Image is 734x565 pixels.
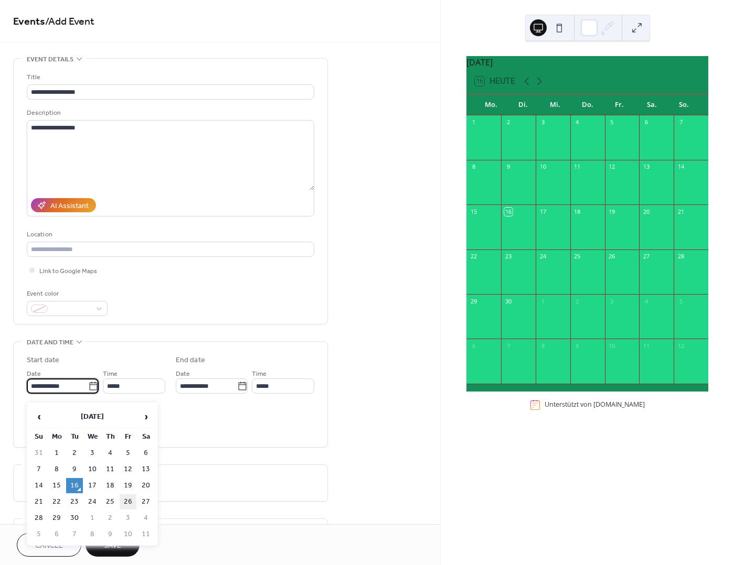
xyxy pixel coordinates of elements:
td: 11 [137,527,154,542]
div: 2 [504,118,512,126]
td: 7 [66,527,83,542]
button: Cancel [17,533,81,557]
div: 7 [504,342,512,350]
div: Fr. [603,94,635,115]
div: 6 [470,342,477,350]
span: Date [27,368,41,379]
div: 6 [642,118,650,126]
span: Save [104,540,121,551]
div: Description [27,107,312,118]
div: 4 [573,118,581,126]
td: 28 [30,510,47,526]
div: 11 [573,163,581,171]
div: 30 [504,297,512,305]
div: 5 [608,118,616,126]
td: 3 [84,446,101,461]
td: 17 [84,478,101,493]
td: 8 [48,462,65,477]
div: 9 [504,163,512,171]
td: 26 [120,494,136,509]
button: AI Assistant [31,198,96,212]
td: 14 [30,478,47,493]
span: Time [252,368,267,379]
td: 6 [137,446,154,461]
td: 27 [137,494,154,509]
th: Tu [66,429,83,444]
span: › [138,406,154,427]
td: 1 [48,446,65,461]
div: 25 [573,253,581,260]
span: Date and time [27,337,73,348]
td: 29 [48,510,65,526]
div: So. [668,94,700,115]
div: Sa. [636,94,668,115]
td: 18 [102,478,119,493]
div: 18 [573,208,581,215]
a: [DOMAIN_NAME] [593,400,645,409]
td: 20 [137,478,154,493]
td: 12 [120,462,136,477]
td: 7 [30,462,47,477]
div: Event color [27,288,105,299]
th: Mo [48,429,65,444]
span: Cancel [35,540,63,551]
div: 23 [504,253,512,260]
div: 3 [608,297,616,305]
td: 16 [66,478,83,493]
span: Link to Google Maps [39,266,97,277]
div: 26 [608,253,616,260]
td: 11 [102,462,119,477]
td: 22 [48,494,65,509]
div: 12 [677,342,685,350]
td: 2 [66,446,83,461]
div: End date [176,355,205,366]
div: Start date [27,355,59,366]
td: 9 [102,527,119,542]
div: Location [27,229,312,240]
div: 29 [470,297,477,305]
td: 2 [102,510,119,526]
div: 8 [470,163,477,171]
td: 30 [66,510,83,526]
a: Events [13,12,45,32]
td: 6 [48,527,65,542]
div: 19 [608,208,616,215]
th: Sa [137,429,154,444]
span: / Add Event [45,12,94,32]
div: [DATE] [466,56,708,69]
div: 13 [642,163,650,171]
div: 5 [677,297,685,305]
div: 28 [677,253,685,260]
th: We [84,429,101,444]
td: 5 [120,446,136,461]
td: 31 [30,446,47,461]
div: 11 [642,342,650,350]
div: 20 [642,208,650,215]
td: 24 [84,494,101,509]
td: 4 [102,446,119,461]
div: 12 [608,163,616,171]
div: Mi. [539,94,571,115]
div: 10 [539,163,547,171]
div: 15 [470,208,477,215]
td: 10 [84,462,101,477]
td: 10 [120,527,136,542]
div: 22 [470,253,477,260]
div: 24 [539,253,547,260]
div: Mo. [475,94,507,115]
div: 16 [504,208,512,215]
div: 1 [470,118,477,126]
td: 15 [48,478,65,493]
div: Title [27,72,312,83]
div: 27 [642,253,650,260]
div: 9 [573,342,581,350]
div: 8 [539,342,547,350]
td: 23 [66,494,83,509]
th: Th [102,429,119,444]
span: Event details [27,54,73,65]
div: Di. [507,94,539,115]
td: 21 [30,494,47,509]
div: AI Assistant [50,201,89,212]
td: 25 [102,494,119,509]
div: 21 [677,208,685,215]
